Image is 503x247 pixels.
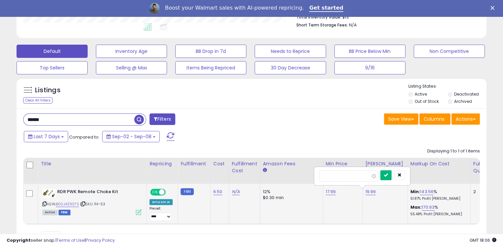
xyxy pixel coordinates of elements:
[326,160,360,167] div: Min Price
[296,22,348,28] b: Short Term Storage Fees:
[410,212,465,217] p: 55.48% Profit [PERSON_NAME]
[112,133,151,140] span: Sep-02 - Sep-08
[349,22,357,28] span: N/A
[57,189,138,197] b: RDR PWK Remote Choke Kit
[86,237,115,243] a: Privacy Policy
[263,189,318,195] div: 12%
[175,45,246,58] button: BB Drop in 7d
[149,199,173,205] div: Amazon AI
[96,61,167,74] button: Selling @ Max
[263,195,318,201] div: $0.30 min
[149,206,173,221] div: Preset:
[414,45,485,58] button: Non Competitive
[213,188,223,195] a: 6.50
[296,14,341,20] b: Total Inventory Value:
[365,160,405,167] div: [PERSON_NAME]
[410,160,468,167] div: Markup on Cost
[407,158,470,184] th: The percentage added to the cost of goods (COGS) that forms the calculator for Min & Max prices.
[181,188,193,195] small: FBM
[59,210,70,215] span: FBM
[69,134,100,140] span: Compared to:
[42,210,58,215] span: All listings currently available for purchase on Amazon
[7,237,115,244] div: seller snap | |
[232,188,240,195] a: N/A
[454,91,479,97] label: Deactivated
[424,116,444,122] span: Columns
[419,113,450,125] button: Columns
[165,189,175,195] span: OFF
[34,133,60,140] span: Last 7 Days
[165,5,304,11] div: Boost your Walmart sales with AI-powered repricing.
[263,167,267,173] small: Amazon Fees.
[365,188,376,195] a: 19.99
[17,61,88,74] button: Top Sellers
[384,113,418,125] button: Save View
[28,233,76,240] span: Show: entries
[42,189,142,215] div: ASIN:
[473,160,496,174] div: Fulfillable Quantity
[175,61,246,74] button: Items Being Repriced
[96,45,167,58] button: Inventory Age
[415,91,427,97] label: Active
[490,6,497,10] div: Close
[451,113,480,125] button: Actions
[23,97,53,103] div: Clear All Filters
[410,204,422,210] b: Max:
[42,189,56,198] img: 417qjJEMiNL._SL40_.jpg
[56,201,79,207] a: B00J4Z9S7S
[309,5,343,12] a: Get started
[149,160,175,167] div: Repricing
[408,83,486,90] p: Listing States:
[415,99,439,104] label: Out of Stock
[410,196,465,201] p: 51.87% Profit [PERSON_NAME]
[410,204,465,217] div: %
[454,99,472,104] label: Archived
[473,189,494,195] div: 2
[149,113,175,125] button: Filters
[232,160,257,174] div: Fulfillment Cost
[470,237,496,243] span: 2025-09-16 18:06 GMT
[410,188,420,195] b: Min:
[263,160,320,167] div: Amazon Fees
[422,204,435,211] a: 170.63
[7,237,31,243] strong: Copyright
[296,13,475,21] li: $13
[334,61,405,74] button: 9/16
[326,188,336,195] a: 17.99
[102,131,160,142] button: Sep-02 - Sep-08
[24,131,68,142] button: Last 7 Days
[41,160,144,167] div: Title
[427,148,480,154] div: Displaying 1 to 1 of 1 items
[255,61,326,74] button: 30 Day Decrease
[17,45,88,58] button: Default
[213,160,226,167] div: Cost
[255,45,326,58] button: Needs to Reprice
[57,237,85,243] a: Terms of Use
[410,189,465,201] div: %
[149,3,160,14] img: Profile image for Adrian
[334,45,405,58] button: BB Price Below Min
[35,86,61,95] h5: Listings
[420,188,434,195] a: 143.56
[80,201,105,207] span: | SKU: 114-53
[151,189,159,195] span: ON
[181,160,207,167] div: Fulfillment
